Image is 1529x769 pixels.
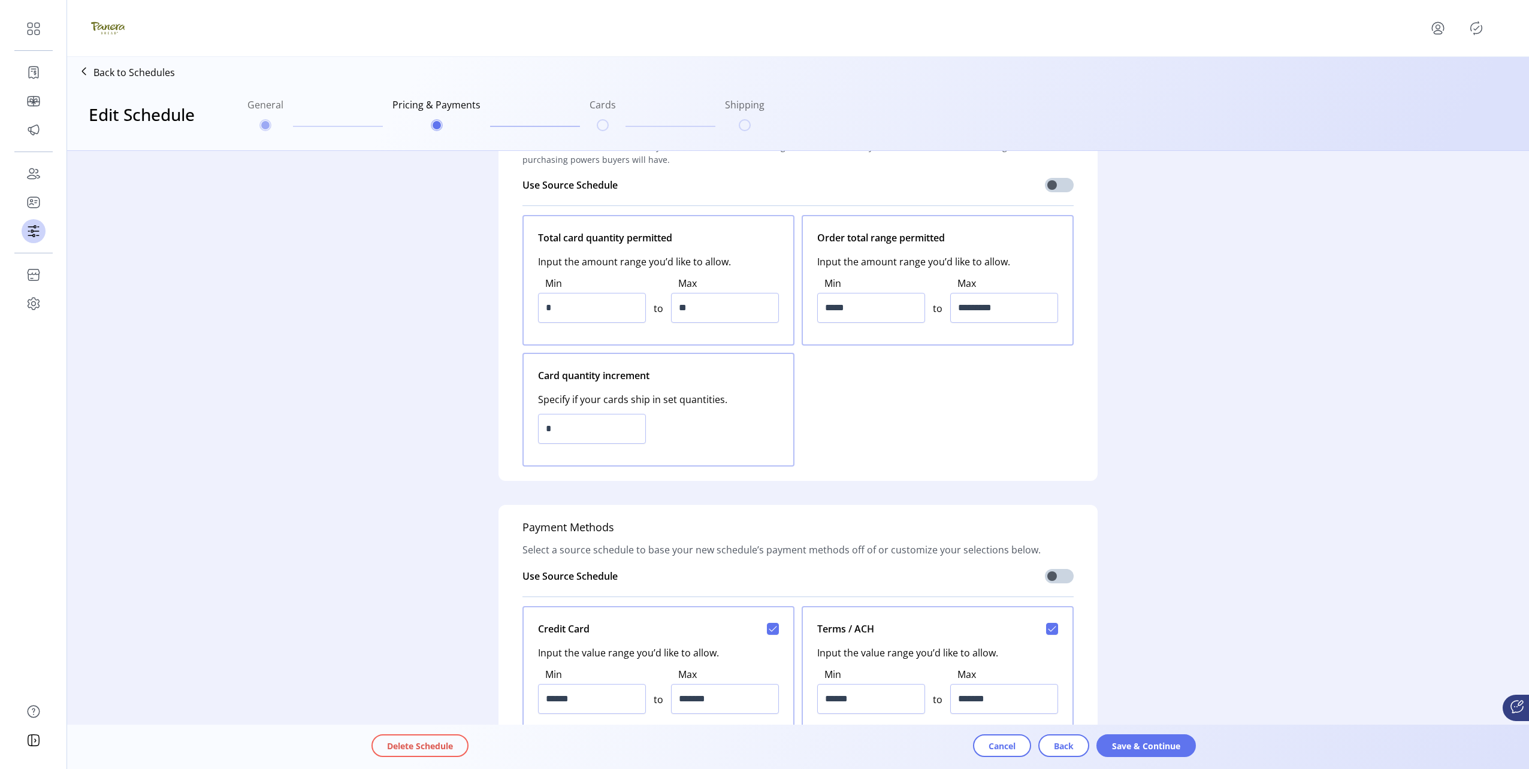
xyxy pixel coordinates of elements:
[387,740,453,752] span: Delete Schedule
[817,231,945,245] span: Order total range permitted
[392,98,481,119] h6: Pricing & Payments
[89,102,195,127] h3: Edit Schedule
[817,245,1058,269] span: Input the amount range you’d like to allow.
[933,692,942,714] span: to
[989,740,1016,752] span: Cancel
[654,692,663,714] span: to
[538,636,779,660] span: Input the value range you’d like to allow.
[678,667,779,682] label: Max
[1112,740,1180,752] span: Save & Continue
[522,178,618,192] span: Use Source Schedule
[933,301,942,323] span: to
[538,245,779,269] span: Input the amount range you’d like to allow.
[824,276,925,290] label: Min
[522,570,618,583] span: Use Source Schedule
[654,301,663,323] span: to
[545,667,646,682] label: Min
[522,543,1041,557] span: Select a source schedule to base your new schedule’s payment methods off of or customize your sel...
[817,622,874,636] span: Terms / ACH
[817,636,1058,660] span: Input the value range you’d like to allow.
[538,368,649,383] span: Card quantity increment
[1096,734,1196,757] button: Save & Continue
[91,11,125,45] img: logo
[522,519,614,543] h5: Payment Methods
[824,667,925,682] label: Min
[1054,740,1074,752] span: Back
[371,734,469,757] button: Delete Schedule
[522,141,1074,166] span: Select a source schedule to base your new schedule’s cart settings off of or customize your selec...
[538,383,779,407] span: Specify if your cards ship in set quantities.
[678,276,779,290] label: Max
[93,65,175,80] p: Back to Schedules
[1467,19,1486,38] button: Publisher Panel
[957,276,1058,290] label: Max
[957,667,1058,682] label: Max
[538,231,672,245] span: Total card quantity permitted
[538,622,590,636] span: Credit Card
[973,734,1031,757] button: Cancel
[1038,734,1089,757] button: Back
[1414,14,1467,43] button: menu
[545,276,646,290] label: Min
